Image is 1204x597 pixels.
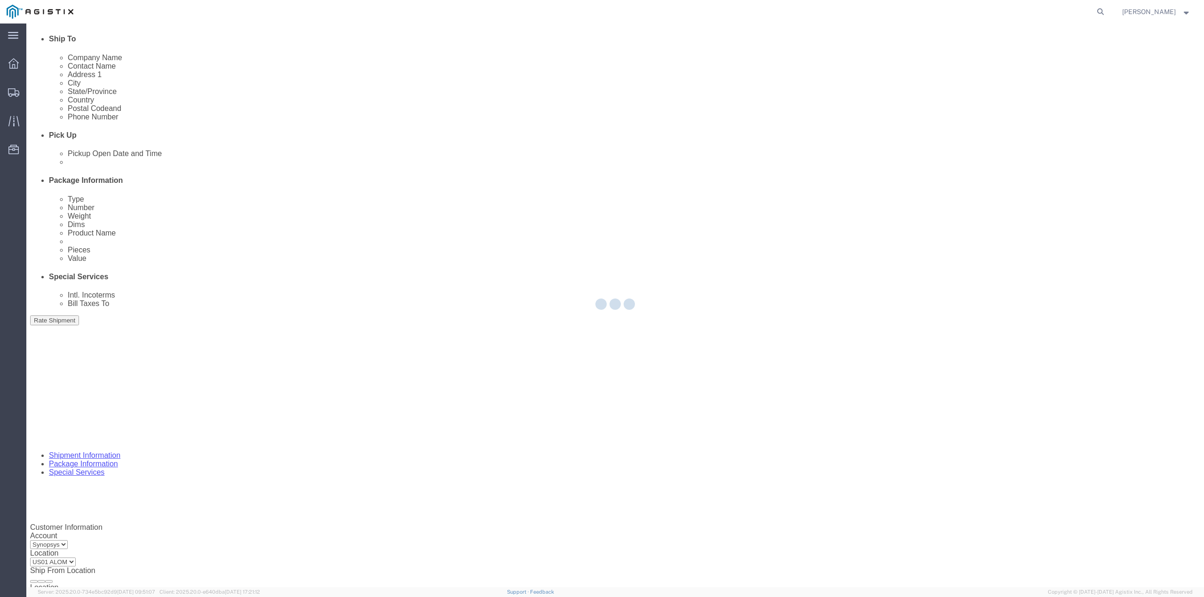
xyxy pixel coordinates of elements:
[7,5,73,19] img: logo
[1048,588,1193,596] span: Copyright © [DATE]-[DATE] Agistix Inc., All Rights Reserved
[530,589,554,595] a: Feedback
[117,589,155,595] span: [DATE] 09:51:07
[1122,6,1191,17] button: [PERSON_NAME]
[159,589,260,595] span: Client: 2025.20.0-e640dba
[38,589,155,595] span: Server: 2025.20.0-734e5bc92d9
[507,589,531,595] a: Support
[1122,7,1176,17] span: Lisa Phan
[225,589,260,595] span: [DATE] 17:21:12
